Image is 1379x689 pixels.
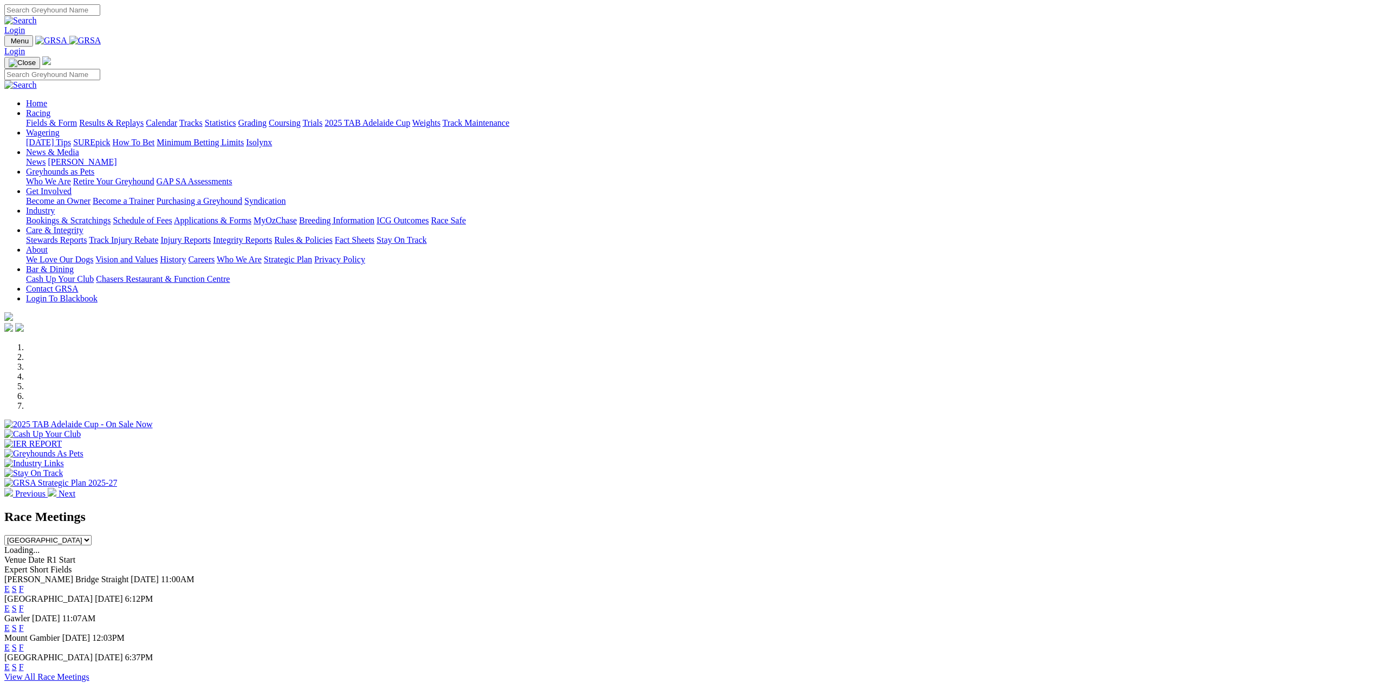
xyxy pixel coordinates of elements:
[19,623,24,633] a: F
[264,255,312,264] a: Strategic Plan
[26,177,1375,186] div: Greyhounds as Pets
[161,575,195,584] span: 11:00AM
[4,80,37,90] img: Search
[26,186,72,196] a: Get Involved
[92,633,125,642] span: 12:03PM
[4,420,153,429] img: 2025 TAB Adelaide Cup - On Sale Now
[26,294,98,303] a: Login To Blackbook
[12,623,17,633] a: S
[4,510,1375,524] h2: Race Meetings
[4,69,100,80] input: Search
[4,312,13,321] img: logo-grsa-white.png
[4,478,117,488] img: GRSA Strategic Plan 2025-27
[35,36,67,46] img: GRSA
[4,643,10,652] a: E
[26,216,1375,226] div: Industry
[4,489,48,498] a: Previous
[335,235,374,244] a: Fact Sheets
[26,255,93,264] a: We Love Our Dogs
[113,216,172,225] a: Schedule of Fees
[4,633,60,642] span: Mount Gambier
[325,118,410,127] a: 2025 TAB Adelaide Cup
[26,138,1375,147] div: Wagering
[179,118,203,127] a: Tracks
[26,118,1375,128] div: Racing
[157,196,242,205] a: Purchasing a Greyhound
[4,662,10,672] a: E
[9,59,36,67] img: Close
[26,118,77,127] a: Fields & Form
[4,4,100,16] input: Search
[4,25,25,35] a: Login
[246,138,272,147] a: Isolynx
[26,255,1375,265] div: About
[4,323,13,332] img: facebook.svg
[238,118,267,127] a: Grading
[26,206,55,215] a: Industry
[205,118,236,127] a: Statistics
[19,643,24,652] a: F
[96,274,230,284] a: Chasers Restaurant & Function Centre
[26,196,1375,206] div: Get Involved
[4,439,62,449] img: IER REPORT
[19,662,24,672] a: F
[95,594,123,603] span: [DATE]
[4,459,64,468] img: Industry Links
[26,157,1375,167] div: News & Media
[4,35,33,47] button: Toggle navigation
[73,177,154,186] a: Retire Your Greyhound
[79,118,144,127] a: Results & Replays
[431,216,465,225] a: Race Safe
[30,565,49,574] span: Short
[26,167,94,176] a: Greyhounds as Pets
[443,118,509,127] a: Track Maintenance
[213,235,272,244] a: Integrity Reports
[157,138,244,147] a: Minimum Betting Limits
[113,138,155,147] a: How To Bet
[4,565,28,574] span: Expert
[26,226,83,235] a: Care & Integrity
[26,274,1375,284] div: Bar & Dining
[4,653,93,662] span: [GEOGRAPHIC_DATA]
[4,555,26,564] span: Venue
[89,235,158,244] a: Track Injury Rebate
[4,57,40,69] button: Toggle navigation
[254,216,297,225] a: MyOzChase
[26,138,71,147] a: [DATE] Tips
[48,489,75,498] a: Next
[26,147,79,157] a: News & Media
[26,284,78,293] a: Contact GRSA
[26,265,74,274] a: Bar & Dining
[42,56,51,65] img: logo-grsa-white.png
[4,545,40,555] span: Loading...
[4,623,10,633] a: E
[269,118,301,127] a: Coursing
[26,235,1375,245] div: Care & Integrity
[299,216,374,225] a: Breeding Information
[12,604,17,613] a: S
[4,488,13,497] img: chevron-left-pager-white.svg
[62,614,96,623] span: 11:07AM
[125,594,153,603] span: 6:12PM
[93,196,154,205] a: Become a Trainer
[314,255,365,264] a: Privacy Policy
[302,118,322,127] a: Trials
[15,489,46,498] span: Previous
[48,488,56,497] img: chevron-right-pager-white.svg
[62,633,90,642] span: [DATE]
[188,255,215,264] a: Careers
[244,196,286,205] a: Syndication
[48,157,116,166] a: [PERSON_NAME]
[274,235,333,244] a: Rules & Policies
[4,468,63,478] img: Stay On Track
[4,604,10,613] a: E
[95,255,158,264] a: Vision and Values
[26,216,111,225] a: Bookings & Scratchings
[125,653,153,662] span: 6:37PM
[26,196,90,205] a: Become an Owner
[12,584,17,594] a: S
[26,177,71,186] a: Who We Are
[4,672,89,681] a: View All Race Meetings
[4,614,30,623] span: Gawler
[19,604,24,613] a: F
